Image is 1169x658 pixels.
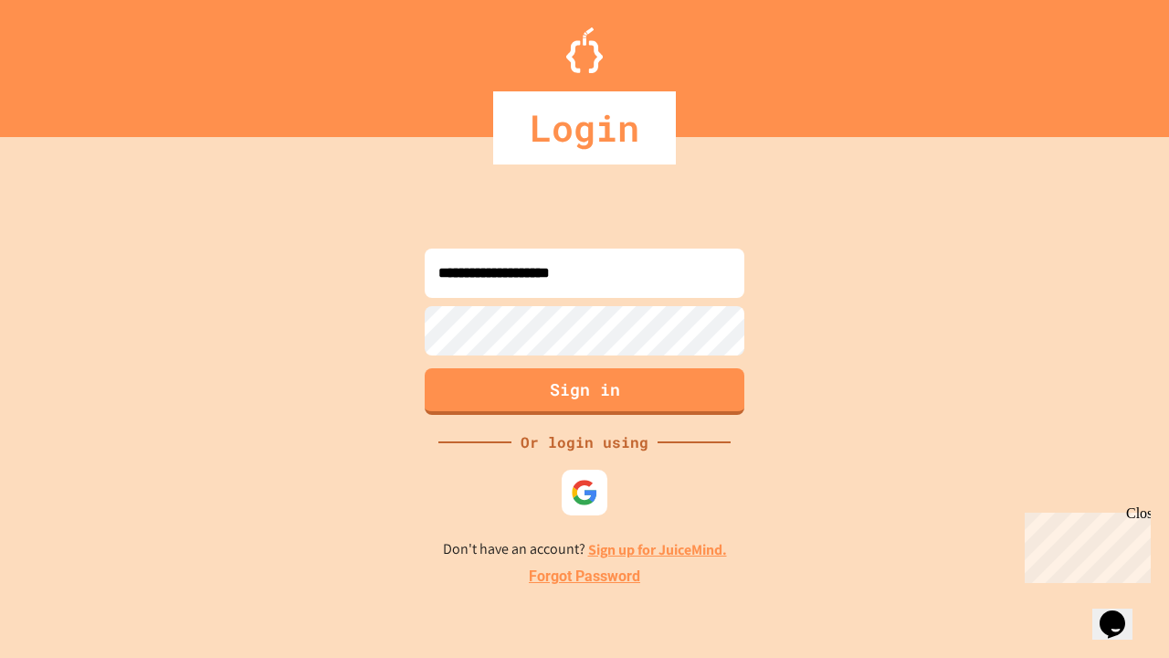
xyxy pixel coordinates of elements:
iframe: chat widget [1017,505,1151,583]
button: Sign in [425,368,744,415]
div: Chat with us now!Close [7,7,126,116]
a: Forgot Password [529,566,640,588]
iframe: chat widget [1092,585,1151,640]
div: Or login using [511,431,658,453]
img: Logo.svg [566,27,603,73]
div: Login [493,91,676,164]
p: Don't have an account? [443,538,727,561]
a: Sign up for JuiceMind. [588,540,727,559]
img: google-icon.svg [571,479,598,506]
